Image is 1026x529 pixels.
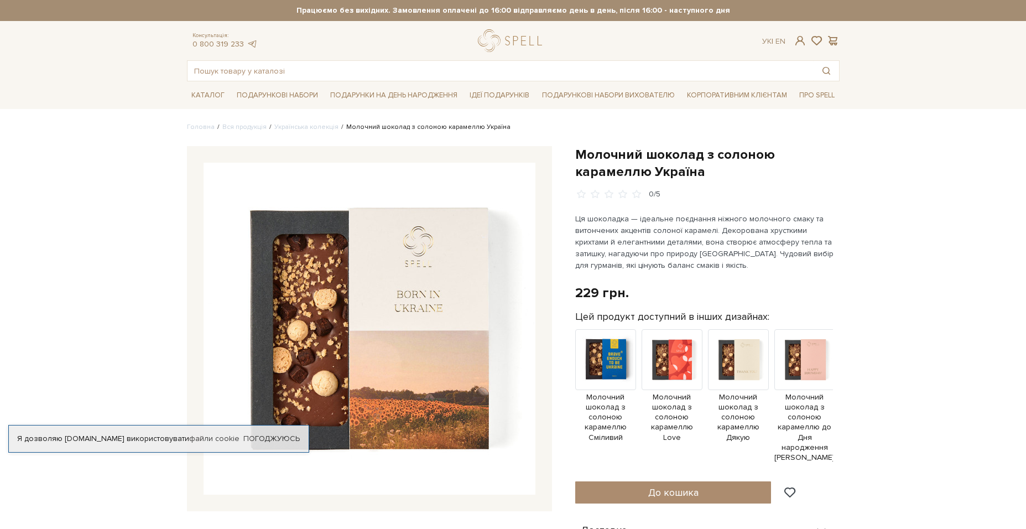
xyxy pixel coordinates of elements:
[9,434,309,444] div: Я дозволяю [DOMAIN_NAME] використовувати
[575,392,636,443] span: Молочний шоколад з солоною карамеллю Сміливий
[683,86,791,105] a: Корпоративним клієнтам
[814,61,839,81] button: Пошук товару у каталозі
[465,87,534,104] a: Ідеї подарунків
[575,329,636,390] img: Продукт
[192,32,258,39] span: Консультація:
[274,123,338,131] a: Українська колекція
[338,122,511,132] li: Молочний шоколад з солоною карамеллю Україна
[575,310,769,323] label: Цей продукт доступний в інших дизайнах:
[187,123,215,131] a: Головна
[575,354,636,443] a: Молочний шоколад з солоною карамеллю Сміливий
[708,329,769,390] img: Продукт
[762,37,785,46] div: Ук
[774,392,835,463] span: Молочний шоколад з солоною карамеллю до Дня народження [PERSON_NAME]
[187,87,229,104] a: Каталог
[774,329,835,390] img: Продукт
[478,29,547,52] a: logo
[708,392,769,443] span: Молочний шоколад з солоною карамеллю Дякую
[204,163,535,495] img: Молочний шоколад з солоною карамеллю Україна
[575,146,840,180] h1: Молочний шоколад з солоною карамеллю Україна
[772,37,773,46] span: |
[232,87,322,104] a: Подарункові набори
[326,87,462,104] a: Подарунки на День народження
[775,37,785,46] a: En
[774,354,835,463] a: Молочний шоколад з солоною карамеллю до Дня народження [PERSON_NAME]
[188,61,814,81] input: Пошук товару у каталозі
[243,434,300,444] a: Погоджуюсь
[575,284,629,302] div: 229 грн.
[649,189,660,200] div: 0/5
[642,392,702,443] span: Молочний шоколад з солоною карамеллю Love
[247,39,258,49] a: telegram
[708,354,769,443] a: Молочний шоколад з солоною карамеллю Дякую
[189,434,239,443] a: файли cookie
[648,486,699,499] span: До кошика
[795,87,839,104] a: Про Spell
[538,86,679,105] a: Подарункові набори вихователю
[222,123,267,131] a: Вся продукція
[187,6,840,15] strong: Працюємо без вихідних. Замовлення оплачені до 16:00 відправляємо день в день, після 16:00 - насту...
[192,39,244,49] a: 0 800 319 233
[642,329,702,390] img: Продукт
[575,213,835,271] p: Ця шоколадка — ідеальне поєднання ніжного молочного смаку та витончених акцентів солоної карамелі...
[575,481,772,504] button: До кошика
[642,354,702,443] a: Молочний шоколад з солоною карамеллю Love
